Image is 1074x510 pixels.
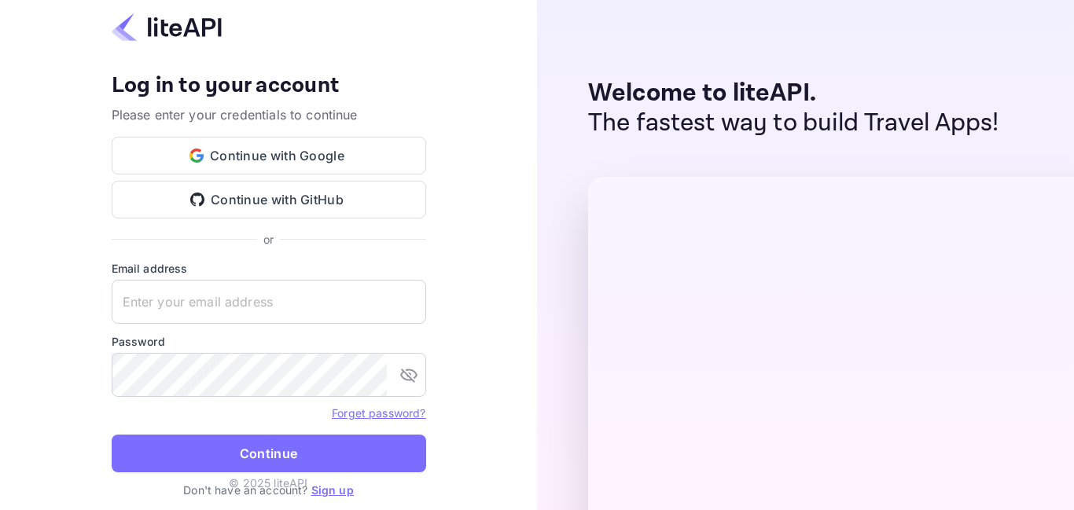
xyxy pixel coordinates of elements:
[112,181,426,218] button: Continue with GitHub
[112,105,426,124] p: Please enter your credentials to continue
[332,405,425,420] a: Forget password?
[112,435,426,472] button: Continue
[588,108,999,138] p: The fastest way to build Travel Apps!
[112,280,426,324] input: Enter your email address
[112,260,426,277] label: Email address
[311,483,354,497] a: Sign up
[263,231,274,248] p: or
[332,406,425,420] a: Forget password?
[112,137,426,174] button: Continue with Google
[112,12,222,42] img: liteapi
[112,72,426,100] h4: Log in to your account
[393,359,425,391] button: toggle password visibility
[112,333,426,350] label: Password
[229,475,307,491] p: © 2025 liteAPI
[588,79,999,108] p: Welcome to liteAPI.
[112,482,426,498] p: Don't have an account?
